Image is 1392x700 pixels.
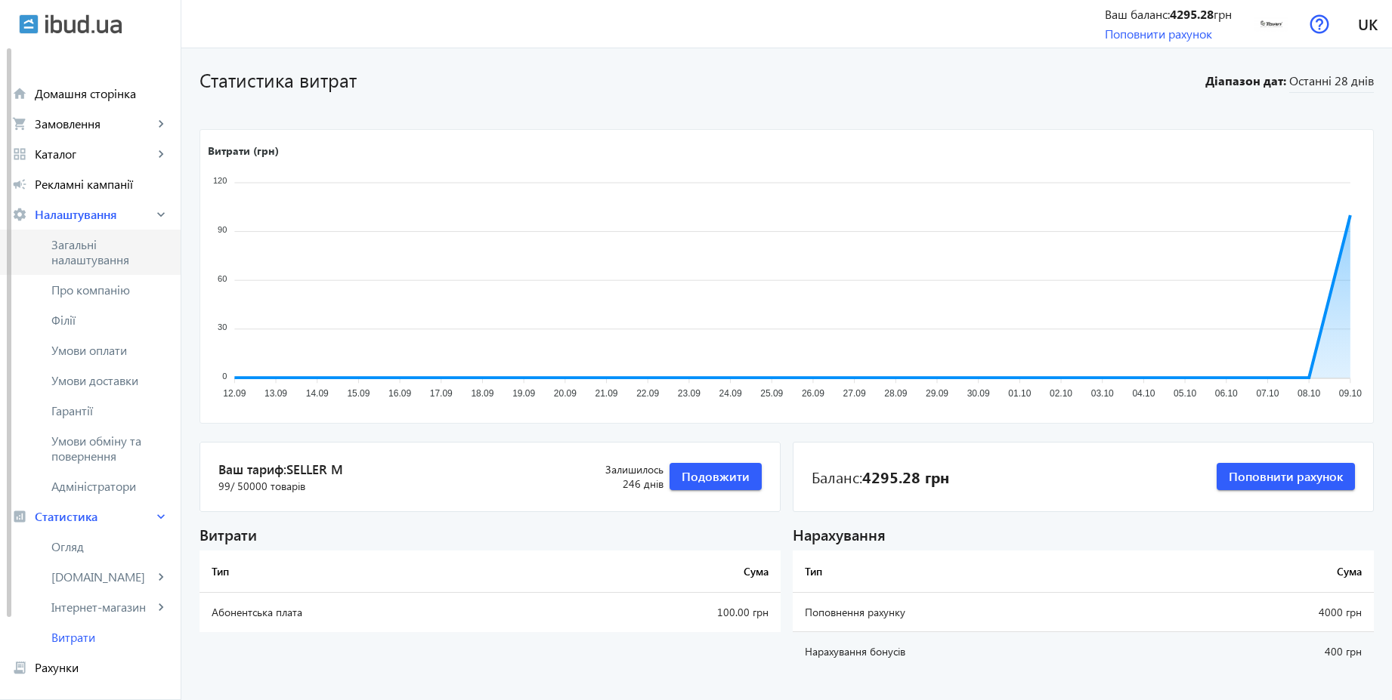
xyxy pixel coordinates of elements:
[388,389,411,399] tspan: 16.09
[1229,468,1343,485] span: Поповнити рахунок
[1203,72,1286,89] b: Діапазон дат:
[512,389,535,399] tspan: 19.09
[1298,389,1320,399] tspan: 08.10
[862,466,949,487] b: 4295.28 грн
[565,462,664,492] div: 246 днів
[1217,463,1355,490] button: Поповнити рахунок
[200,524,781,544] div: Витрати
[967,389,990,399] tspan: 30.09
[218,225,227,234] tspan: 90
[347,389,370,399] tspan: 15.09
[636,389,659,399] tspan: 22.09
[35,146,153,162] span: Каталог
[1105,6,1232,23] div: Ваш баланс: грн
[213,177,227,186] tspan: 120
[1171,550,1374,593] th: Сума
[51,373,169,388] span: Умови доставки
[35,207,153,222] span: Налаштування
[35,177,169,192] span: Рекламні кампанії
[793,593,1171,632] td: Поповнення рахунку
[51,237,169,267] span: Загальні налаштування
[153,509,169,524] mat-icon: keyboard_arrow_right
[51,282,169,298] span: Про компанію
[45,14,122,34] img: ibud_text.svg
[430,389,453,399] tspan: 17.09
[200,550,550,593] th: Тип
[51,600,153,615] span: Інтернет-магазин
[51,343,169,358] span: Умови оплати
[471,389,493,399] tspan: 18.09
[35,660,169,675] span: Рахунки
[793,550,1171,593] th: Тип
[1008,389,1031,399] tspan: 01.10
[153,569,169,584] mat-icon: keyboard_arrow_right
[223,389,246,399] tspan: 12.09
[793,524,1374,544] div: Нарахування
[218,479,305,494] span: 99
[218,461,565,479] span: Ваш тариф:
[926,389,948,399] tspan: 29.09
[35,509,153,524] span: Статистика
[554,389,577,399] tspan: 20.09
[51,539,169,554] span: Огляд
[51,313,169,328] span: Філії
[1091,389,1114,399] tspan: 03.10
[550,550,781,593] th: Сума
[1170,6,1214,22] b: 4295.28
[12,660,27,675] mat-icon: receipt_long
[12,146,27,162] mat-icon: grid_view
[306,389,329,399] tspan: 14.09
[1215,389,1238,399] tspan: 06.10
[153,600,169,615] mat-icon: keyboard_arrow_right
[12,509,27,524] mat-icon: analytics
[51,630,169,645] span: Витрати
[208,143,279,158] text: Витрати (грн)
[12,86,27,101] mat-icon: home
[218,323,227,332] tspan: 30
[218,274,227,283] tspan: 60
[51,569,153,584] span: [DOMAIN_NAME]
[51,403,169,418] span: Гарантії
[1289,72,1374,93] span: Останні 28 днів
[595,389,617,399] tspan: 21.09
[1050,389,1072,399] tspan: 02.10
[1339,389,1362,399] tspan: 09.10
[19,14,39,34] img: ibud.svg
[812,466,949,487] div: Баланс:
[843,389,866,399] tspan: 27.09
[230,479,305,493] span: / 50000 товарів
[1132,389,1155,399] tspan: 04.10
[884,389,907,399] tspan: 28.09
[286,461,343,477] span: Seller M
[565,462,664,477] span: Залишилось
[12,207,27,222] mat-icon: settings
[1171,593,1374,632] td: 4000 грн
[264,389,287,399] tspan: 13.09
[35,116,153,131] span: Замовлення
[1105,26,1212,42] a: Поповнити рахунок
[1256,389,1279,399] tspan: 07.10
[678,389,701,399] tspan: 23.09
[35,86,169,101] span: Домашня сторінка
[1254,7,1288,41] img: 1010465d76d5ec89a96939824958162-959c0128c8.png
[200,66,1197,93] h1: Статистика витрат
[793,632,1171,671] td: Нарахування бонусів
[153,116,169,131] mat-icon: keyboard_arrow_right
[222,372,227,381] tspan: 0
[12,116,27,131] mat-icon: shopping_cart
[51,479,169,494] span: Адміністратори
[760,389,783,399] tspan: 25.09
[682,468,750,485] span: Подовжити
[719,389,742,399] tspan: 24.09
[670,463,762,490] button: Подовжити
[12,177,27,192] mat-icon: campaign
[51,433,169,464] span: Умови обміну та повернення
[802,389,824,399] tspan: 26.09
[1358,14,1378,33] span: uk
[153,207,169,222] mat-icon: keyboard_arrow_right
[550,593,781,632] td: 100.00 грн
[1310,14,1329,34] img: help.svg
[153,146,169,162] mat-icon: keyboard_arrow_right
[1171,632,1374,671] td: 400 грн
[1174,389,1196,399] tspan: 05.10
